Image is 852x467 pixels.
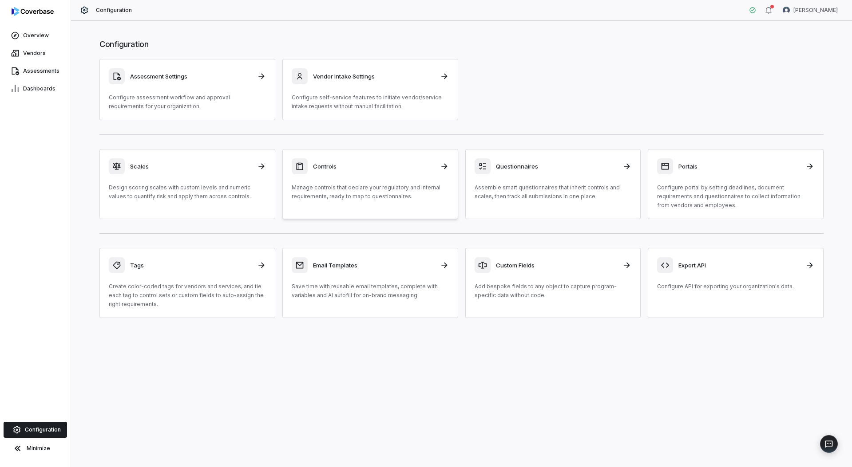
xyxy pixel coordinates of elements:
span: Vendors [23,50,46,57]
h3: Assessment Settings [130,72,252,80]
span: Minimize [27,445,50,452]
h3: Scales [130,162,252,170]
a: ScalesDesign scoring scales with custom levels and numeric values to quantify risk and apply them... [99,149,275,219]
h1: Configuration [99,39,824,50]
p: Add bespoke fields to any object to capture program-specific data without code. [475,282,632,300]
a: Email TemplatesSave time with reusable email templates, complete with variables and AI autofill f... [282,248,458,318]
p: Design scoring scales with custom levels and numeric values to quantify risk and apply them acros... [109,183,266,201]
p: Configure API for exporting your organization's data. [657,282,814,291]
p: Configure self-service features to initiate vendor/service intake requests without manual facilit... [292,93,449,111]
a: Dashboards [2,81,69,97]
span: Configuration [25,426,61,433]
p: Configure portal by setting deadlines, document requirements and questionnaires to collect inform... [657,183,814,210]
button: Gerald Pe avatar[PERSON_NAME] [777,4,843,17]
a: Vendor Intake SettingsConfigure self-service features to initiate vendor/service intake requests ... [282,59,458,120]
h3: Controls [313,162,435,170]
p: Configure assessment workflow and approval requirements for your organization. [109,93,266,111]
img: Gerald Pe avatar [783,7,790,14]
h3: Vendor Intake Settings [313,72,435,80]
a: Overview [2,27,69,43]
a: QuestionnairesAssemble smart questionnaires that inherit controls and scales, then track all subm... [465,149,641,219]
h3: Email Templates [313,261,435,269]
a: Vendors [2,45,69,61]
span: Configuration [96,7,132,14]
p: Create color-coded tags for vendors and services, and tie each tag to control sets or custom fiel... [109,282,266,309]
span: Dashboards [23,85,55,92]
h3: Custom Fields [496,261,618,269]
p: Manage controls that declare your regulatory and internal requirements, ready to map to questionn... [292,183,449,201]
span: [PERSON_NAME] [793,7,838,14]
p: Assemble smart questionnaires that inherit controls and scales, then track all submissions in one... [475,183,632,201]
button: Minimize [4,440,67,457]
a: Custom FieldsAdd bespoke fields to any object to capture program-specific data without code. [465,248,641,318]
span: Assessments [23,67,59,75]
p: Save time with reusable email templates, complete with variables and AI autofill for on-brand mes... [292,282,449,300]
a: ControlsManage controls that declare your regulatory and internal requirements, ready to map to q... [282,149,458,219]
a: TagsCreate color-coded tags for vendors and services, and tie each tag to control sets or custom ... [99,248,275,318]
a: Assessment SettingsConfigure assessment workflow and approval requirements for your organization. [99,59,275,120]
a: Assessments [2,63,69,79]
img: logo-D7KZi-bG.svg [12,7,54,16]
a: Export APIConfigure API for exporting your organization's data. [648,248,824,318]
a: PortalsConfigure portal by setting deadlines, document requirements and questionnaires to collect... [648,149,824,219]
h3: Portals [678,162,800,170]
h3: Questionnaires [496,162,618,170]
a: Configuration [4,422,67,438]
h3: Export API [678,261,800,269]
span: Overview [23,32,49,39]
h3: Tags [130,261,252,269]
